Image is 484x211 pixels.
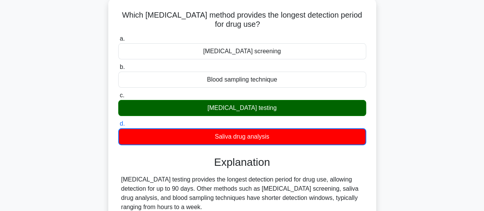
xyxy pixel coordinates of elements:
[123,156,362,169] h3: Explanation
[118,128,366,145] div: Saliva drug analysis
[118,72,366,88] div: Blood sampling technique
[120,64,125,70] span: b.
[120,35,125,42] span: a.
[118,43,366,59] div: [MEDICAL_DATA] screening
[117,10,367,29] h5: Which [MEDICAL_DATA] method provides the longest detection period for drug use?
[120,92,124,98] span: c.
[118,100,366,116] div: [MEDICAL_DATA] testing
[120,120,125,127] span: d.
